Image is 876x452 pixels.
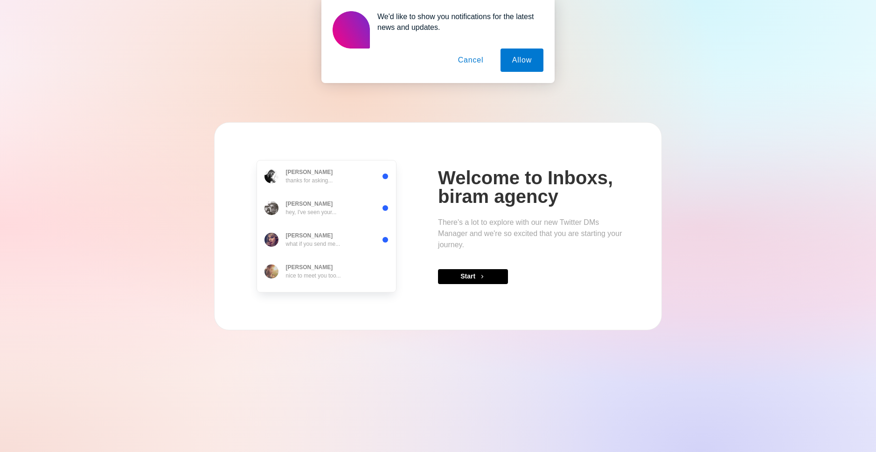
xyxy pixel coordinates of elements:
p: [PERSON_NAME] [286,263,333,271]
p: [PERSON_NAME] [286,168,333,176]
p: [PERSON_NAME] [286,231,333,240]
img: notification icon [333,11,370,49]
img: 300 [264,233,278,247]
img: 300 [264,201,278,215]
div: We'd like to show you notifications for the latest news and updates. [370,11,543,33]
button: Cancel [446,49,495,72]
button: Allow [501,49,543,72]
p: Welcome to Inboxs, biram agency [438,168,624,206]
img: 300 [264,264,278,278]
button: Start [438,269,508,284]
p: There's a lot to explore with our new Twitter DMs Manager and we're so excited that you are start... [438,217,624,250]
p: [PERSON_NAME] [286,200,333,208]
img: 300 [264,169,278,183]
p: nice to meet you too... [286,271,341,280]
p: hey, I've seen your... [286,208,337,216]
p: what if you send me... [286,240,341,248]
p: thanks for asking... [286,176,333,185]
